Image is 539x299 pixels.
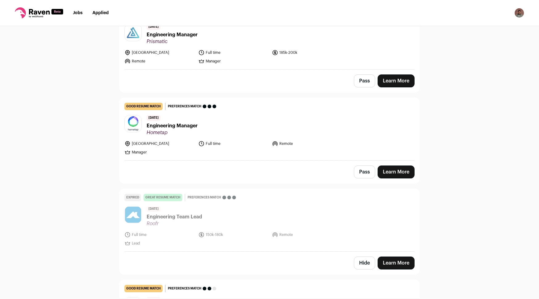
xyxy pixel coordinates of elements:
[378,74,415,87] a: Learn More
[147,130,198,136] span: Hometap
[198,232,269,238] li: 150k-180k
[124,58,195,64] li: Remote
[147,31,198,38] span: Engineering Manager
[272,232,342,238] li: Remote
[147,115,160,121] span: [DATE]
[198,141,269,147] li: Full time
[168,103,201,110] span: Preferences match
[147,122,198,130] span: Engineering Manager
[124,50,195,56] li: [GEOGRAPHIC_DATA]
[124,240,195,246] li: Lead
[378,257,415,269] a: Learn More
[168,285,201,292] span: Preferences match
[125,206,141,223] img: f231d5434a44a5daa166a19826bb85e29157755f92e9a55292e0940b74194efc.png
[124,285,163,292] div: good resume match
[125,24,141,41] img: 54da13072db24380e326c7746d4d13b4b5c3d887eeeb5256e1ef83ff8af0c95f.png
[120,98,419,160] a: good resume match Preferences match [DATE] Engineering Manager Hometap [GEOGRAPHIC_DATA] Full tim...
[124,103,163,110] div: good resume match
[354,74,375,87] button: Pass
[147,221,202,227] span: Roofr
[147,38,198,45] span: Prismatic
[147,24,160,30] span: [DATE]
[124,141,195,147] li: [GEOGRAPHIC_DATA]
[73,11,83,15] a: Jobs
[147,213,202,221] span: Engineering Team Lead
[514,8,524,18] button: Open dropdown
[125,115,141,132] img: e0711b76f429d6980c94be320a23cca22f7e0a7c51b01db6b3a98631bfd032d0.jpg
[124,232,195,238] li: Full time
[120,189,419,251] a: Expired great resume match Preferences match [DATE] Engineering Team Lead Roofr Full time 150k-18...
[378,165,415,178] a: Learn More
[354,257,375,269] button: Hide
[188,194,221,201] span: Preferences match
[272,141,342,147] li: Remote
[92,11,109,15] a: Applied
[198,50,269,56] li: Full time
[354,165,375,178] button: Pass
[198,58,269,64] li: Manager
[147,206,160,212] span: [DATE]
[120,7,419,69] a: great resume match Preferences match [DATE] Engineering Manager Prismatic [GEOGRAPHIC_DATA] Full ...
[272,50,342,56] li: 185k-200k
[124,194,141,201] div: Expired
[124,149,195,155] li: Manager
[144,194,182,201] div: great resume match
[514,8,524,18] img: 5198861-medium_jpg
